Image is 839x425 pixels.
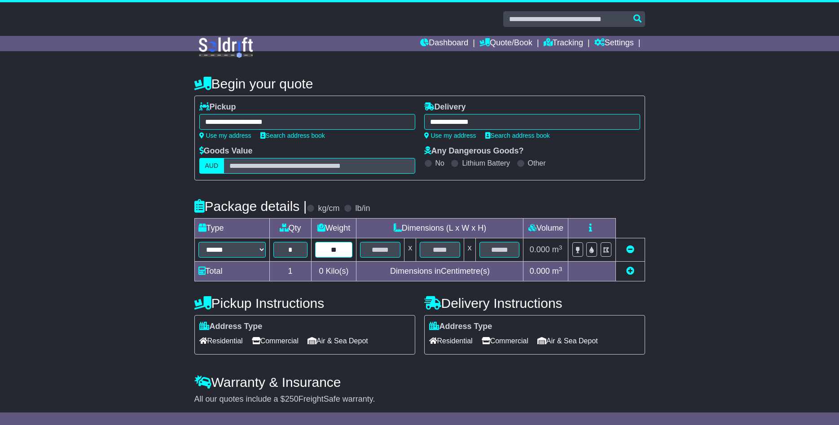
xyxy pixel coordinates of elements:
td: Qty [269,219,311,238]
a: Remove this item [626,245,634,254]
label: Pickup [199,102,236,112]
td: Total [194,262,269,281]
span: Commercial [252,334,299,348]
label: Goods Value [199,146,253,156]
span: Residential [199,334,243,348]
span: m [552,245,562,254]
td: x [464,238,475,262]
td: Volume [523,219,568,238]
label: kg/cm [318,204,339,214]
td: Dimensions in Centimetre(s) [356,262,523,281]
a: Quote/Book [479,36,532,51]
label: AUD [199,158,224,174]
a: Search address book [260,132,325,139]
span: Air & Sea Depot [307,334,368,348]
td: Weight [311,219,356,238]
sup: 3 [559,266,562,272]
div: All our quotes include a $ FreightSafe warranty. [194,394,645,404]
span: m [552,267,562,276]
td: Dimensions (L x W x H) [356,219,523,238]
h4: Delivery Instructions [424,296,645,311]
td: Type [194,219,269,238]
label: Lithium Battery [462,159,510,167]
td: 1 [269,262,311,281]
label: Delivery [424,102,466,112]
span: Commercial [482,334,528,348]
span: Residential [429,334,473,348]
td: x [404,238,416,262]
td: Kilo(s) [311,262,356,281]
a: Settings [594,36,634,51]
span: 250 [285,394,299,403]
span: 0.000 [530,267,550,276]
a: Tracking [544,36,583,51]
label: Other [528,159,546,167]
h4: Warranty & Insurance [194,375,645,390]
h4: Package details | [194,199,307,214]
a: Add new item [626,267,634,276]
label: No [435,159,444,167]
sup: 3 [559,244,562,251]
label: lb/in [355,204,370,214]
label: Address Type [199,322,263,332]
label: Any Dangerous Goods? [424,146,524,156]
a: Use my address [424,132,476,139]
a: Search address book [485,132,550,139]
label: Address Type [429,322,492,332]
span: 0 [319,267,323,276]
a: Use my address [199,132,251,139]
h4: Begin your quote [194,76,645,91]
a: Dashboard [420,36,468,51]
span: Air & Sea Depot [537,334,598,348]
span: 0.000 [530,245,550,254]
h4: Pickup Instructions [194,296,415,311]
